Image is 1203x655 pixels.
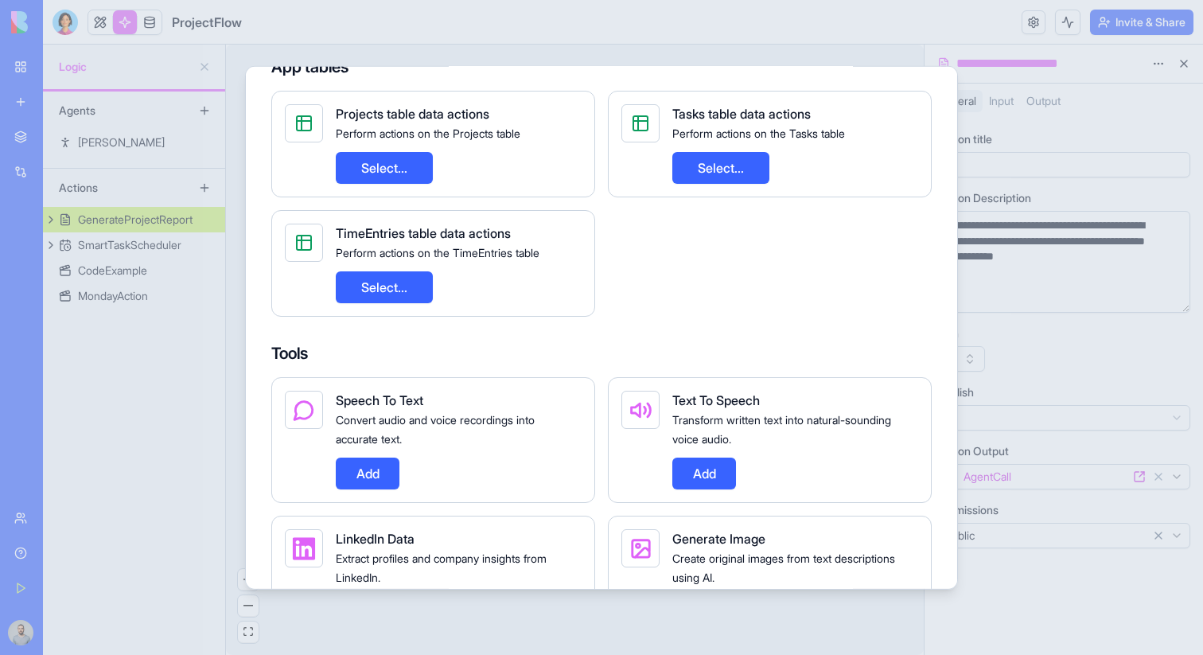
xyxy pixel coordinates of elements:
div: Profile image for Tal [186,25,218,57]
span: Transform written text into natural-sounding voice audio. [672,412,891,445]
button: Select... [672,151,769,183]
button: Add [336,457,399,489]
span: Generate Image [672,530,765,546]
button: Select... [336,151,433,183]
span: TimeEntries table data actions [336,224,511,240]
span: Speech To Text [336,392,423,407]
span: Perform actions on the TimeEntries table [336,245,539,259]
span: LinkedIn Data [336,530,415,546]
div: Tickets [23,293,295,322]
span: Create original images from text descriptions using AI. [672,551,895,583]
div: Tickets [33,299,267,316]
p: How can we help? [32,140,286,167]
span: Perform actions on the Tasks table [672,126,845,139]
div: Send us a messageWe typically reply in under 20 minutes [16,188,302,248]
span: Home [35,536,71,548]
div: Profile image for Michal [216,25,248,57]
span: Search for help [33,353,129,369]
span: Messages [132,536,187,548]
img: logo [32,30,51,56]
img: Profile image for Shelly [156,25,188,57]
div: Send us a message [33,201,266,218]
span: Convert audio and voice recordings into accurate text. [336,412,535,445]
span: Text To Speech [672,392,760,407]
button: Messages [106,497,212,560]
h4: App tables [271,55,932,77]
div: FAQ [33,389,267,406]
span: Tasks table data actions [672,105,811,121]
button: Select... [336,271,433,302]
span: Perform actions on the Projects table [336,126,520,139]
div: Close [274,25,302,54]
button: Add [672,457,736,489]
span: Projects table data actions [336,105,489,121]
div: We typically reply in under 20 minutes [33,218,266,235]
span: Extract profiles and company insights from LinkedIn. [336,551,547,583]
div: FAQ [23,383,295,412]
span: Help [252,536,278,548]
p: Hi Tal 👋 [32,113,286,140]
button: Help [212,497,318,560]
h4: Tools [271,341,932,364]
div: Create a ticket [33,270,286,287]
button: Search for help [23,345,295,376]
